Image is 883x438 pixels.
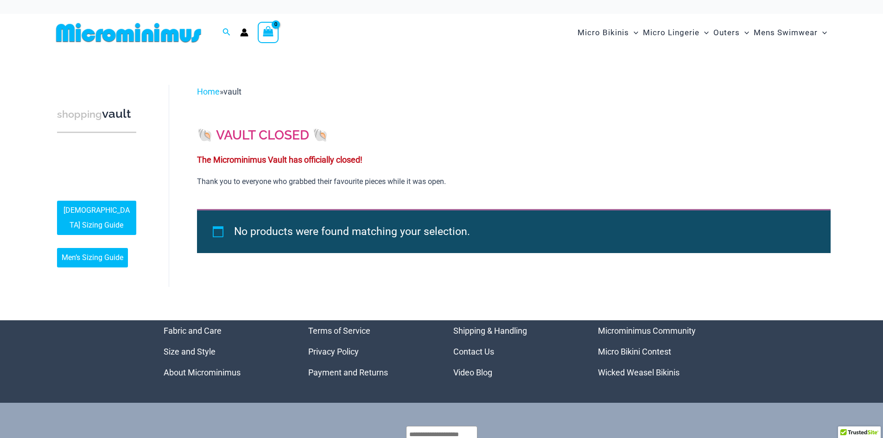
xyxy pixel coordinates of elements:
aside: Footer Widget 2 [308,320,430,383]
a: Mens SwimwearMenu ToggleMenu Toggle [751,19,829,47]
span: Menu Toggle [818,21,827,44]
a: Search icon link [222,27,231,38]
span: Menu Toggle [740,21,749,44]
a: Account icon link [240,28,248,37]
a: Wicked Weasel Bikinis [598,368,680,377]
a: About Microminimus [164,368,241,377]
a: Terms of Service [308,326,370,336]
span: shopping [57,108,102,120]
img: MM SHOP LOGO FLAT [52,22,205,43]
span: Mens Swimwear [754,21,818,44]
aside: Footer Widget 3 [453,320,575,383]
span: vault [223,87,241,96]
a: OutersMenu ToggleMenu Toggle [711,19,751,47]
span: Outers [713,21,740,44]
a: View Shopping Cart, empty [258,22,279,43]
a: Men’s Sizing Guide [57,248,128,267]
a: Microminimus Community [598,326,696,336]
a: Home [197,87,220,96]
span: Micro Lingerie [643,21,699,44]
a: Micro Bikini Contest [598,347,671,356]
a: Shipping & Handling [453,326,527,336]
a: Size and Style [164,347,216,356]
a: Micro LingerieMenu ToggleMenu Toggle [641,19,711,47]
aside: Footer Widget 1 [164,320,286,383]
a: [DEMOGRAPHIC_DATA] Sizing Guide [57,201,136,235]
nav: Site Navigation [574,17,831,48]
aside: Footer Widget 4 [598,320,720,383]
a: Micro BikinisMenu ToggleMenu Toggle [575,19,641,47]
nav: Menu [598,320,720,383]
p: The Microminimus Vault has officially closed! [197,153,831,167]
h2: 🐚 VAULT CLOSED 🐚 [197,127,831,144]
span: Menu Toggle [629,21,638,44]
a: Privacy Policy [308,347,359,356]
p: Thank you to everyone who grabbed their favourite pieces while it was open. [197,176,831,187]
a: Contact Us [453,347,494,356]
span: Menu Toggle [699,21,709,44]
nav: Menu [453,320,575,383]
a: Video Blog [453,368,492,377]
a: Payment and Returns [308,368,388,377]
a: Fabric and Care [164,326,222,336]
span: » [197,87,241,96]
span: Micro Bikinis [578,21,629,44]
nav: Menu [308,320,430,383]
div: No products were found matching your selection. [197,209,831,253]
nav: Menu [164,320,286,383]
h3: vault [57,106,136,122]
